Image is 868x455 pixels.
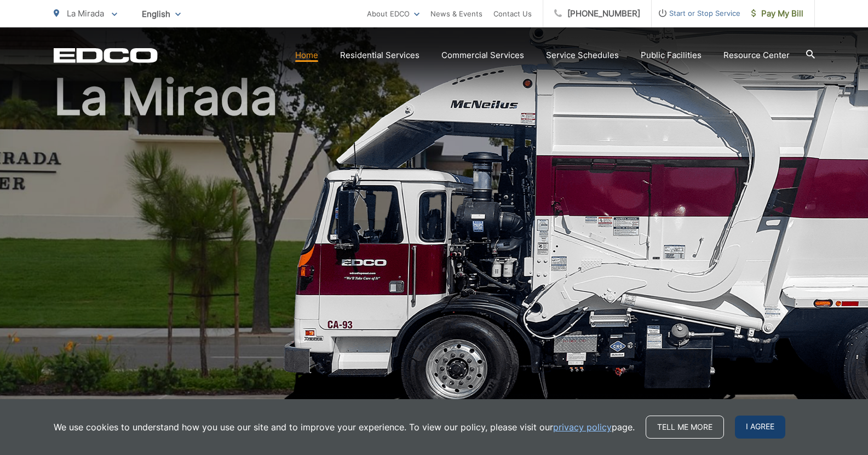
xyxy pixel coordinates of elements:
[367,7,419,20] a: About EDCO
[340,49,419,62] a: Residential Services
[441,49,524,62] a: Commercial Services
[134,4,189,24] span: English
[723,49,790,62] a: Resource Center
[553,421,612,434] a: privacy policy
[546,49,619,62] a: Service Schedules
[646,416,724,439] a: Tell me more
[430,7,482,20] a: News & Events
[641,49,702,62] a: Public Facilities
[54,70,815,416] h1: La Mirada
[493,7,532,20] a: Contact Us
[295,49,318,62] a: Home
[735,416,785,439] span: I agree
[54,421,635,434] p: We use cookies to understand how you use our site and to improve your experience. To view our pol...
[54,48,158,63] a: EDCD logo. Return to the homepage.
[751,7,803,20] span: Pay My Bill
[67,8,104,19] span: La Mirada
